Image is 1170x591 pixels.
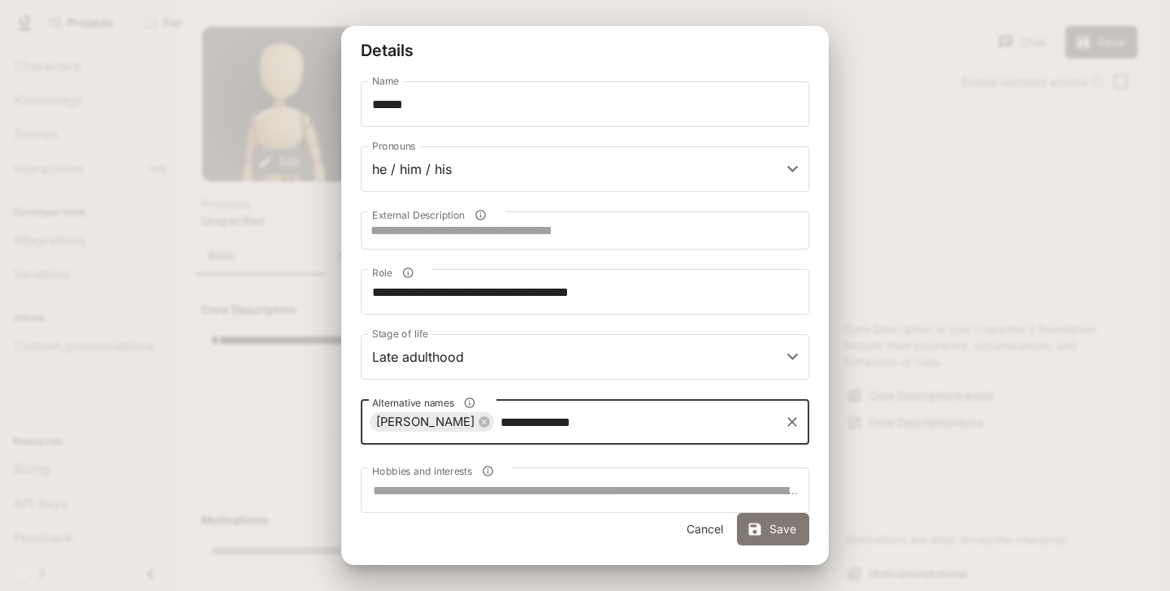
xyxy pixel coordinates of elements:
[372,208,465,222] span: External Description
[459,392,481,414] button: Alternative names
[397,262,419,284] button: Role
[477,460,499,482] button: Hobbies and interests
[361,334,809,380] div: Late adulthood
[372,464,472,478] span: Hobbies and interests
[372,266,392,280] span: Role
[372,139,415,153] label: Pronouns
[372,396,454,410] span: Alternative names
[678,513,730,545] button: Cancel
[470,204,492,226] button: External Description
[737,513,809,545] button: Save
[372,74,399,88] label: Name
[370,412,494,432] div: [PERSON_NAME]
[372,327,428,341] label: Stage of life
[341,26,829,75] h2: Details
[781,411,804,433] button: Clear
[361,146,809,192] div: he / him / his
[370,413,481,432] span: [PERSON_NAME]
